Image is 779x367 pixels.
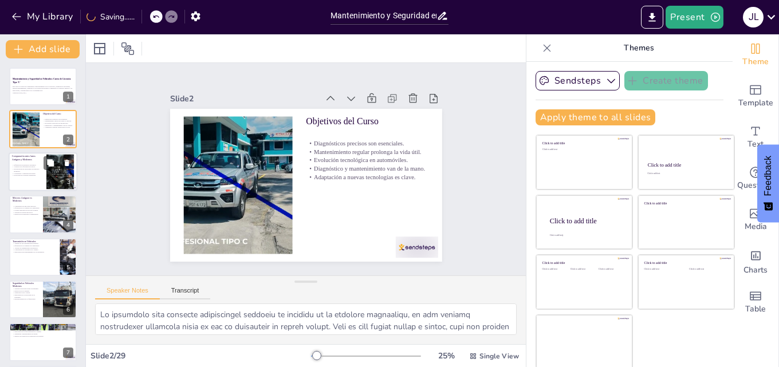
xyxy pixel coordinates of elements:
[733,158,778,199] div: Get real-time input from your audience
[221,35,355,119] div: Slide 2
[95,303,517,335] textarea: Lo ipsumdolo sita consecte adipiscingel seddoeiu te incididu ut la etdolore magnaaliqu, en adm ve...
[12,166,43,168] p: Avances en la eficiencia del motor.
[12,175,43,177] p: Evolución de la estética automotriz.
[733,199,778,240] div: Add images, graphics, shapes or video
[733,117,778,158] div: Add text boxes
[63,348,73,358] div: 7
[13,196,40,203] p: Motores: Antiguos vs Modernos
[9,110,77,148] div: 2
[644,201,726,205] div: Click to add title
[13,211,40,214] p: Sistemas de gestión del motor.
[733,76,778,117] div: Add ready made slides
[91,350,311,361] div: Slide 2 / 29
[743,6,764,29] button: j l
[300,172,410,241] p: Adaptación a nuevas tecnologías es clave.
[13,331,73,333] p: Importancia de la funcionalidad en el diseño.
[13,290,40,292] p: Reducción de accidentes.
[13,247,57,249] p: Avances en transmisiones automáticas.
[91,40,109,58] div: Layout
[624,71,708,90] button: Create theme
[304,165,414,234] p: Diagnóstico y mantenimiento van de la mano.
[44,156,57,169] button: Duplicate Slide
[13,294,40,298] p: Importancia de la tecnología en la seguridad.
[63,262,73,273] div: 5
[432,350,460,361] div: 25 %
[666,6,723,29] button: Present
[13,292,40,294] p: Seguridad activa y pasiva.
[86,11,135,22] div: Saving......
[13,214,40,216] p: Reducción de emisiones contaminantes.
[747,138,764,151] span: Text
[733,282,778,323] div: Add a table
[43,120,73,122] p: Mantenimiento regular prolonga la vida útil.
[63,305,73,315] div: 6
[647,173,723,175] div: Click to add text
[599,268,624,271] div: Click to add text
[9,68,77,105] div: 1
[12,172,43,175] p: Comodidad y seguridad mejoradas.
[160,287,211,299] button: Transcript
[12,164,43,166] p: Diferencias en materiales utilizados.
[13,244,57,247] p: Eficiencia en el consumo de combustible.
[743,7,764,27] div: j l
[95,287,160,299] button: Speaker Notes
[13,239,57,243] p: Transmisión en Vehículos
[43,112,73,115] p: Objetivos del Curso
[13,78,71,84] strong: Mantenimiento y Seguridad en Vehículos: Curso de Licencia Tipo 'C'
[13,327,73,329] p: Evolución en el diseño automotriz.
[317,143,427,212] p: Diagnósticos precisos son esenciales.
[479,352,519,361] span: Single View
[13,205,40,207] p: Comparativa de peso entre motores.
[745,303,766,315] span: Table
[13,325,73,328] p: Diseño y Estética en Vehículos
[763,156,773,196] span: Feedback
[13,287,40,290] p: Sistemas electrónicos para la seguridad.
[13,242,57,244] p: Ventajas de las transmisiones modernas.
[12,155,43,161] p: Comparación entre Autos Antiguos y Modernos
[13,282,40,288] p: Seguridad en Vehículos Modernos
[13,251,57,253] p: Importancia del mantenimiento de la transmisión.
[63,220,73,230] div: 4
[13,329,73,331] p: Aumento de la eficiencia aerodinámica.
[641,6,663,29] button: Export to PowerPoint
[550,216,623,224] div: Click to add title
[644,261,726,265] div: Click to add title
[6,40,80,58] button: Add slide
[689,268,725,271] div: Click to add text
[742,56,769,68] span: Theme
[13,335,73,337] p: Impacto del diseño en la experiencia del usuario.
[571,268,596,271] div: Click to add text
[733,34,778,76] div: Change the overall theme
[331,7,437,24] input: Insert title
[9,152,77,191] div: 3
[12,168,43,172] p: Incorporación de tecnología en vehículos modernos.
[43,122,73,124] p: Evolución tecnológica en automóviles.
[733,240,778,282] div: Add charts and graphs
[745,220,767,233] span: Media
[542,261,624,265] div: Click to add title
[536,71,620,90] button: Sendsteps
[13,333,73,336] p: Tendencias contemporáneas en diseño.
[743,264,768,277] span: Charts
[757,144,779,222] button: Feedback - Show survey
[9,238,77,276] div: 5
[43,118,73,120] p: Diagnósticos precisos son esenciales.
[644,268,680,271] div: Click to add text
[550,234,622,236] div: Click to add body
[64,177,74,187] div: 3
[13,210,40,212] p: Potencia mejorada en motores actuales.
[542,141,624,145] div: Click to add title
[63,135,73,145] div: 2
[121,42,135,56] span: Position
[13,248,57,251] p: Comparación de suavidad en el cambio.
[43,124,73,127] p: Diagnóstico y mantenimiento van de la mano.
[542,148,624,151] div: Click to add text
[738,97,773,109] span: Template
[43,126,73,128] p: Adaptación a nuevas tecnologías es clave.
[9,323,77,361] div: 7
[60,156,74,169] button: Delete Slide
[9,281,77,318] div: 6
[648,162,724,168] div: Click to add title
[13,85,73,92] p: Este curso se centra en comprender el funcionamiento de los vehículos, diagnosticar problemas, re...
[556,34,721,62] p: Themes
